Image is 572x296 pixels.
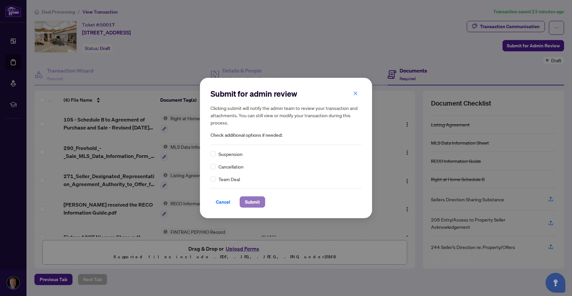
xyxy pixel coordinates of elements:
span: close [353,91,358,96]
h5: Clicking submit will notify the admin team to review your transaction and attachments. You can st... [211,104,361,126]
button: Cancel [211,196,236,208]
span: Suspension [218,150,243,158]
span: Cancellation [218,163,244,170]
span: Check additional options if needed: [211,131,361,139]
button: Open asap [546,273,565,293]
span: Cancel [216,197,230,207]
h2: Submit for admin review [211,88,361,99]
span: Submit [245,197,260,207]
button: Submit [240,196,265,208]
span: Team Deal [218,175,240,183]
